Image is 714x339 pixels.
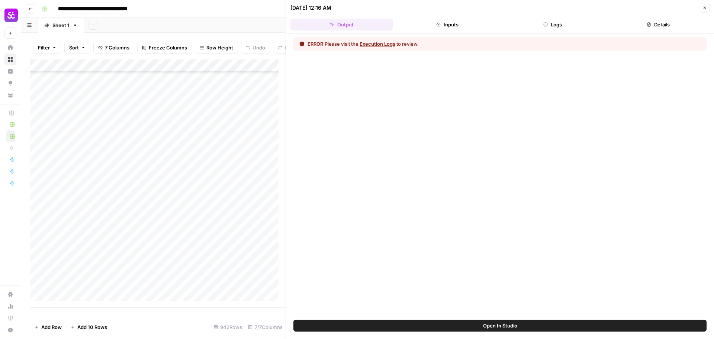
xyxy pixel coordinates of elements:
[4,89,16,101] a: Your Data
[66,321,112,333] button: Add 10 Rows
[273,42,301,54] button: Redo
[105,44,129,51] span: 7 Columns
[308,41,325,47] span: ERROR:
[483,322,517,329] span: Open In Studio
[4,65,16,77] a: Insights
[38,44,50,51] span: Filter
[30,321,66,333] button: Add Row
[77,323,107,331] span: Add 10 Rows
[93,42,134,54] button: 7 Columns
[4,9,18,22] img: Smartcat Logo
[38,18,84,33] a: Sheet 1
[396,19,499,30] button: Inputs
[4,54,16,65] a: Browse
[293,320,707,332] button: Open In Studio
[241,42,270,54] button: Undo
[502,19,604,30] button: Logs
[52,22,70,29] div: Sheet 1
[4,42,16,54] a: Home
[4,300,16,312] a: Usage
[41,323,62,331] span: Add Row
[4,312,16,324] a: Learning Hub
[607,19,710,30] button: Details
[137,42,192,54] button: Freeze Columns
[64,42,90,54] button: Sort
[290,4,331,12] div: [DATE] 12:16 AM
[4,77,16,89] a: Opportunities
[69,44,79,51] span: Sort
[4,324,16,336] button: Help + Support
[4,6,16,25] button: Workspace: Smartcat
[308,40,419,48] div: Please visit the to review.
[195,42,238,54] button: Row Height
[206,44,233,51] span: Row Height
[210,321,245,333] div: 942 Rows
[253,44,265,51] span: Undo
[290,19,393,30] button: Output
[149,44,187,51] span: Freeze Columns
[4,288,16,300] a: Settings
[360,40,395,48] button: Execution Logs
[33,42,61,54] button: Filter
[245,321,286,333] div: 7/7 Columns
